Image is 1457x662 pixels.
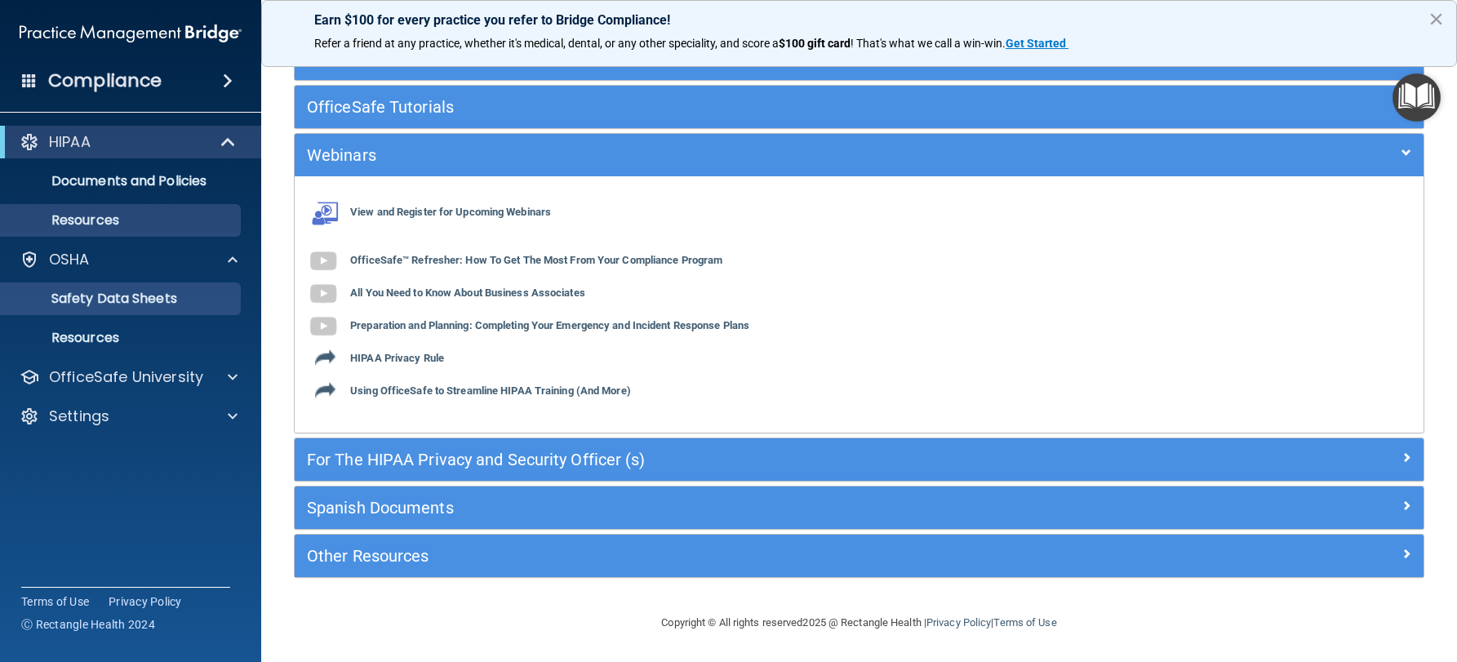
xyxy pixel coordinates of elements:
[20,132,237,152] a: HIPAA
[48,69,162,92] h4: Compliance
[307,543,1411,569] a: Other Resources
[779,37,851,50] strong: $100 gift card
[20,17,242,50] img: PMB logo
[993,616,1056,629] a: Terms of Use
[307,495,1411,521] a: Spanish Documents
[21,616,155,633] span: Ⓒ Rectangle Health 2024
[20,407,238,426] a: Settings
[315,380,335,400] img: icon-export.b9366987.png
[49,250,90,269] p: OSHA
[350,255,722,267] b: OfficeSafe™ Refresher: How To Get The Most From Your Compliance Program
[1006,37,1068,50] a: Get Started
[1393,73,1441,122] button: Open Resource Center
[20,367,238,387] a: OfficeSafe University
[307,201,340,225] img: webinarIcon.c7ebbf15.png
[307,50,1129,68] h5: Contact Us
[307,94,1411,120] a: OfficeSafe Tutorials
[49,132,91,152] p: HIPAA
[49,367,203,387] p: OfficeSafe University
[314,37,779,50] span: Refer a friend at any practice, whether it's medical, dental, or any other speciality, and score a
[307,98,1129,116] h5: OfficeSafe Tutorials
[350,287,585,300] b: All You Need to Know About Business Associates
[49,407,109,426] p: Settings
[350,385,631,398] b: Using OfficeSafe to Streamline HIPAA Training (And More)
[307,451,1129,469] h5: For The HIPAA Privacy and Security Officer (s)
[562,597,1157,649] div: Copyright © All rights reserved 2025 @ Rectangle Health | |
[307,142,1411,168] a: Webinars
[307,245,340,278] img: gray_youtube_icon.38fcd6cc.png
[307,499,1129,517] h5: Spanish Documents
[307,278,340,310] img: gray_youtube_icon.38fcd6cc.png
[1006,37,1066,50] strong: Get Started
[307,385,631,398] a: Using OfficeSafe to Streamline HIPAA Training (And More)
[11,291,233,307] p: Safety Data Sheets
[307,353,444,365] a: HIPAA Privacy Rule
[21,593,89,610] a: Terms of Use
[307,447,1411,473] a: For The HIPAA Privacy and Security Officer (s)
[11,173,233,189] p: Documents and Policies
[307,547,1129,565] h5: Other Resources
[11,212,233,229] p: Resources
[20,250,238,269] a: OSHA
[109,593,182,610] a: Privacy Policy
[315,347,335,367] img: icon-export.b9366987.png
[851,37,1006,50] span: ! That's what we call a win-win.
[350,207,551,219] b: View and Register for Upcoming Webinars
[307,310,340,343] img: gray_youtube_icon.38fcd6cc.png
[307,146,1129,164] h5: Webinars
[11,330,233,346] p: Resources
[314,12,1404,28] p: Earn $100 for every practice you refer to Bridge Compliance!
[350,320,749,332] b: Preparation and Planning: Completing Your Emergency and Incident Response Plans
[350,353,444,365] b: HIPAA Privacy Rule
[926,616,991,629] a: Privacy Policy
[1428,6,1444,32] button: Close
